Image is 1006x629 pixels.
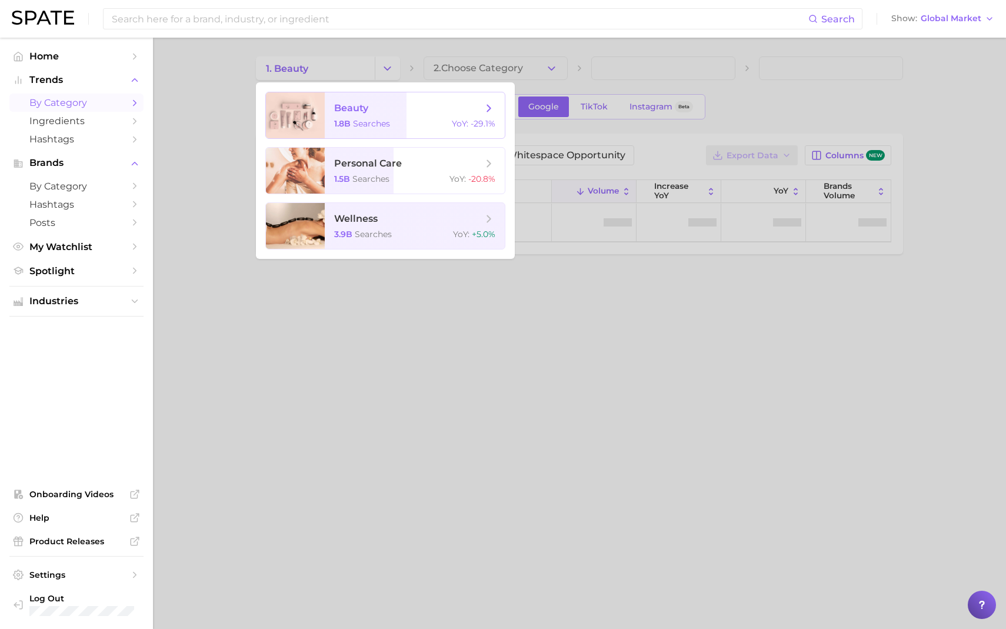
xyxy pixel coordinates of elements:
span: Home [29,51,124,62]
span: wellness [334,213,378,224]
span: by Category [29,97,124,108]
span: Show [891,15,917,22]
img: SPATE [12,11,74,25]
a: Onboarding Videos [9,485,144,503]
span: Global Market [921,15,981,22]
span: 1.5b [334,174,350,184]
a: by Category [9,177,144,195]
span: Posts [29,217,124,228]
span: YoY : [449,174,466,184]
span: Brands [29,158,124,168]
a: Log out. Currently logged in with e-mail giulia.cunha@iff.com. [9,590,144,620]
span: searches [353,118,390,129]
span: Hashtags [29,199,124,210]
span: Onboarding Videos [29,489,124,500]
span: personal care [334,158,402,169]
span: Search [821,14,855,25]
a: Settings [9,566,144,584]
a: Spotlight [9,262,144,280]
a: Product Releases [9,533,144,550]
span: -29.1% [471,118,495,129]
a: My Watchlist [9,238,144,256]
span: searches [352,174,389,184]
a: Help [9,509,144,527]
button: Brands [9,154,144,172]
button: Industries [9,292,144,310]
span: 1.8b [334,118,351,129]
span: Log Out [29,593,134,604]
span: -20.8% [468,174,495,184]
a: Posts [9,214,144,232]
span: Hashtags [29,134,124,145]
span: Settings [29,570,124,580]
span: My Watchlist [29,241,124,252]
button: Trends [9,71,144,89]
span: Help [29,512,124,523]
span: Trends [29,75,124,85]
a: by Category [9,94,144,112]
span: beauty [334,102,368,114]
span: searches [355,229,392,239]
span: Spotlight [29,265,124,277]
a: Hashtags [9,130,144,148]
span: +5.0% [472,229,495,239]
span: Industries [29,296,124,307]
a: Hashtags [9,195,144,214]
span: YoY : [453,229,469,239]
a: Home [9,47,144,65]
button: ShowGlobal Market [888,11,997,26]
a: Ingredients [9,112,144,130]
input: Search here for a brand, industry, or ingredient [111,9,808,29]
span: 3.9b [334,229,352,239]
span: by Category [29,181,124,192]
span: Ingredients [29,115,124,127]
span: Product Releases [29,536,124,547]
ul: Change Category [256,82,515,259]
span: YoY : [452,118,468,129]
